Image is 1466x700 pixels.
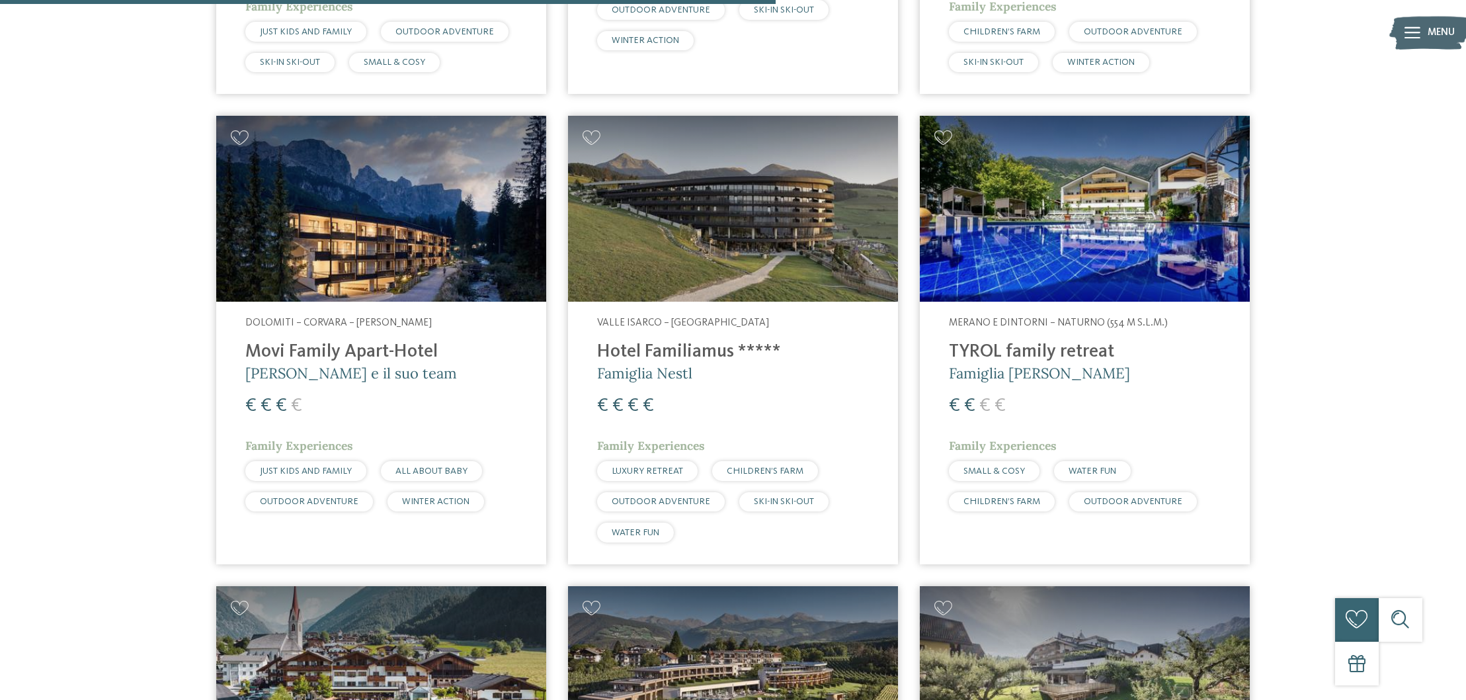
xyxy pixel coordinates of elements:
[963,497,1040,506] span: CHILDREN’S FARM
[612,528,659,537] span: WATER FUN
[245,341,517,363] h4: Movi Family Apart-Hotel
[964,396,975,416] span: €
[1084,497,1182,506] span: OUTDOOR ADVENTURE
[628,396,639,416] span: €
[612,497,710,506] span: OUTDOOR ADVENTURE
[291,396,302,416] span: €
[260,497,358,506] span: OUTDOOR ADVENTURE
[949,396,960,416] span: €
[1084,27,1182,36] span: OUTDOOR ADVENTURE
[949,341,1221,363] h4: TYROL family retreat
[754,497,814,506] span: SKI-IN SKI-OUT
[568,116,898,302] img: Cercate un hotel per famiglie? Qui troverete solo i migliori!
[245,364,457,382] span: [PERSON_NAME] e il suo team
[979,396,991,416] span: €
[260,27,352,36] span: JUST KIDS AND FAMILY
[1069,466,1116,476] span: WATER FUN
[949,318,1168,328] span: Merano e dintorni – Naturno (554 m s.l.m.)
[395,466,468,476] span: ALL ABOUT BABY
[643,396,654,416] span: €
[612,396,624,416] span: €
[597,364,692,382] span: Famiglia Nestl
[260,466,352,476] span: JUST KIDS AND FAMILY
[245,438,353,453] span: Family Experiences
[920,116,1250,564] a: Cercate un hotel per famiglie? Qui troverete solo i migliori! Merano e dintorni – Naturno (554 m ...
[597,318,769,328] span: Valle Isarco – [GEOGRAPHIC_DATA]
[727,466,803,476] span: CHILDREN’S FARM
[612,5,710,15] span: OUTDOOR ADVENTURE
[949,364,1130,382] span: Famiglia [PERSON_NAME]
[245,318,432,328] span: Dolomiti – Corvara – [PERSON_NAME]
[216,116,546,302] img: Cercate un hotel per famiglie? Qui troverete solo i migliori!
[260,58,320,67] span: SKI-IN SKI-OUT
[568,116,898,564] a: Cercate un hotel per famiglie? Qui troverete solo i migliori! Valle Isarco – [GEOGRAPHIC_DATA] Ho...
[963,466,1025,476] span: SMALL & COSY
[402,497,469,506] span: WINTER ACTION
[597,396,608,416] span: €
[216,116,546,564] a: Cercate un hotel per famiglie? Qui troverete solo i migliori! Dolomiti – Corvara – [PERSON_NAME] ...
[963,58,1024,67] span: SKI-IN SKI-OUT
[612,36,679,45] span: WINTER ACTION
[963,27,1040,36] span: CHILDREN’S FARM
[395,27,494,36] span: OUTDOOR ADVENTURE
[995,396,1006,416] span: €
[612,466,683,476] span: LUXURY RETREAT
[364,58,425,67] span: SMALL & COSY
[245,396,257,416] span: €
[1067,58,1135,67] span: WINTER ACTION
[920,116,1250,302] img: Familien Wellness Residence Tyrol ****
[261,396,272,416] span: €
[597,438,705,453] span: Family Experiences
[276,396,287,416] span: €
[754,5,814,15] span: SKI-IN SKI-OUT
[949,438,1057,453] span: Family Experiences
